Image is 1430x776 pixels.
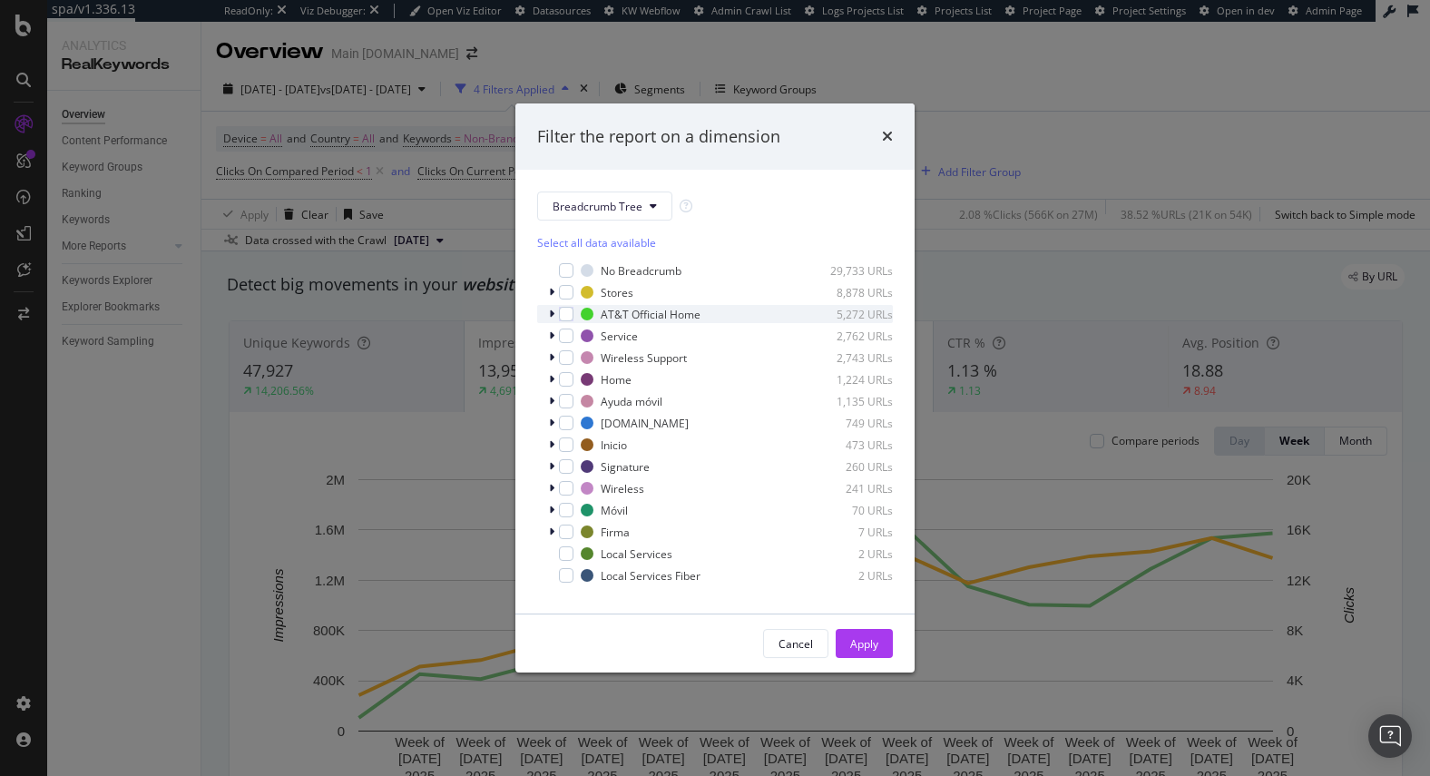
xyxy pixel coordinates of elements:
div: 70 URLs [804,503,893,518]
span: Breadcrumb Tree [553,199,642,214]
div: Cancel [779,636,813,652]
div: Móvil [601,503,628,518]
button: Cancel [763,629,828,658]
div: 1,224 URLs [804,372,893,388]
div: Local Services [601,546,672,562]
div: 7 URLs [804,525,893,540]
div: 5,272 URLs [804,307,893,322]
div: Service [601,329,638,344]
div: Stores [601,285,633,300]
div: 2 URLs [804,568,893,584]
div: AT&T Official Home [601,307,700,322]
div: Firma [601,525,630,540]
div: Signature [601,459,650,475]
button: Breadcrumb Tree [537,192,672,221]
div: Wireless [601,481,644,496]
div: 473 URLs [804,437,893,453]
div: modal [515,103,915,673]
div: 1,135 URLs [804,394,893,409]
div: Apply [850,636,878,652]
div: 29,733 URLs [804,263,893,279]
div: 260 URLs [804,459,893,475]
div: 8,878 URLs [804,285,893,300]
div: times [882,125,893,149]
button: Apply [836,629,893,658]
div: Open Intercom Messenger [1368,714,1412,758]
div: 2 URLs [804,546,893,562]
div: Select all data available [537,235,893,250]
div: No Breadcrumb [601,263,681,279]
div: 749 URLs [804,416,893,431]
div: Local Services Fiber [601,568,700,584]
div: Filter the report on a dimension [537,125,780,149]
div: 241 URLs [804,481,893,496]
div: Wireless Support [601,350,687,366]
div: [DOMAIN_NAME] [601,416,689,431]
div: Ayuda móvil [601,394,662,409]
div: 2,762 URLs [804,329,893,344]
div: Inicio [601,437,627,453]
div: Home [601,372,632,388]
div: 2,743 URLs [804,350,893,366]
